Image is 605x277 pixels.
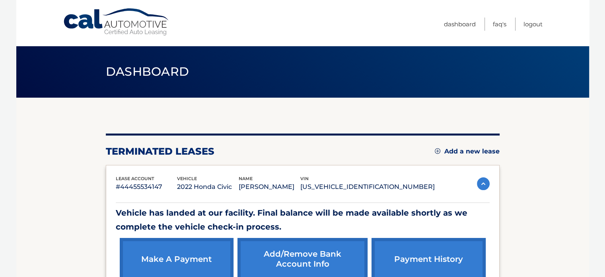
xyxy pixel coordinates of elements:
p: Vehicle has landed at our facility. Final balance will be made available shortly as we complete t... [116,206,490,234]
a: Logout [523,18,543,31]
p: 2022 Honda Civic [177,181,239,193]
span: lease account [116,176,154,181]
span: name [239,176,253,181]
a: Cal Automotive [63,8,170,36]
span: vehicle [177,176,197,181]
p: [PERSON_NAME] [239,181,300,193]
h2: terminated leases [106,145,214,157]
a: Dashboard [444,18,476,31]
img: add.svg [435,148,440,154]
p: [US_VEHICLE_IDENTIFICATION_NUMBER] [300,181,435,193]
img: accordion-active.svg [477,177,490,190]
a: Add a new lease [435,147,500,155]
p: #44455534147 [116,181,177,193]
span: Dashboard [106,64,189,79]
a: FAQ's [493,18,506,31]
span: vin [300,176,309,181]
